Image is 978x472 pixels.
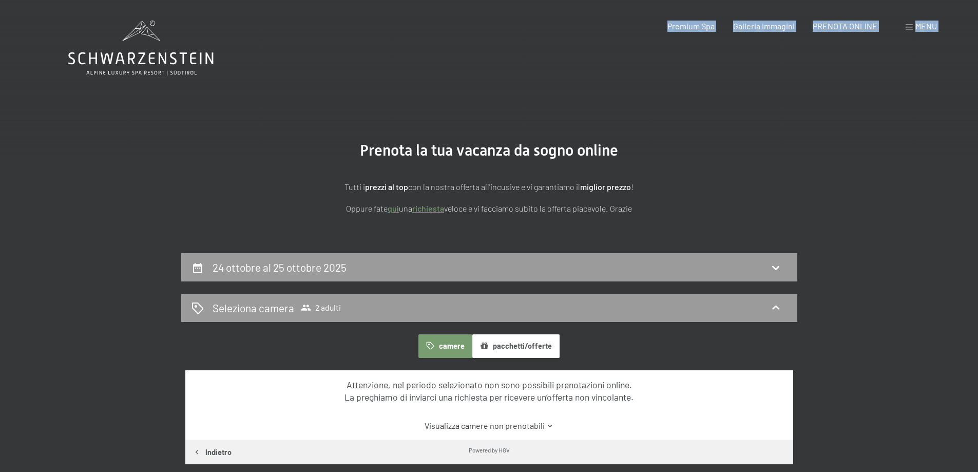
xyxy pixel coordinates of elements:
[213,261,347,274] h2: 24 ottobre al 25 ottobre 2025
[185,440,239,464] button: Indietro
[667,21,715,31] a: Premium Spa
[233,202,746,215] p: Oppure fate una veloce e vi facciamo subito la offerta piacevole. Grazie
[412,203,444,213] a: richiesta
[365,182,408,192] strong: prezzi al top
[388,203,399,213] a: quì
[203,379,775,404] div: Attenzione, nel periodo selezionato non sono possibili prenotazioni online. La preghiamo di invia...
[360,141,618,159] span: Prenota la tua vacanza da sogno online
[813,21,877,31] a: PRENOTA ONLINE
[580,182,631,192] strong: miglior prezzo
[472,334,560,358] button: pacchetti/offerte
[213,300,294,315] h2: Seleziona camera
[469,446,510,454] div: Powered by HGV
[915,21,937,31] span: Menu
[203,420,775,431] a: Visualizza camere non prenotabili
[233,180,746,194] p: Tutti i con la nostra offerta all'incusive e vi garantiamo il !
[301,303,341,313] span: 2 adulti
[733,21,795,31] a: Galleria immagini
[418,334,472,358] button: camere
